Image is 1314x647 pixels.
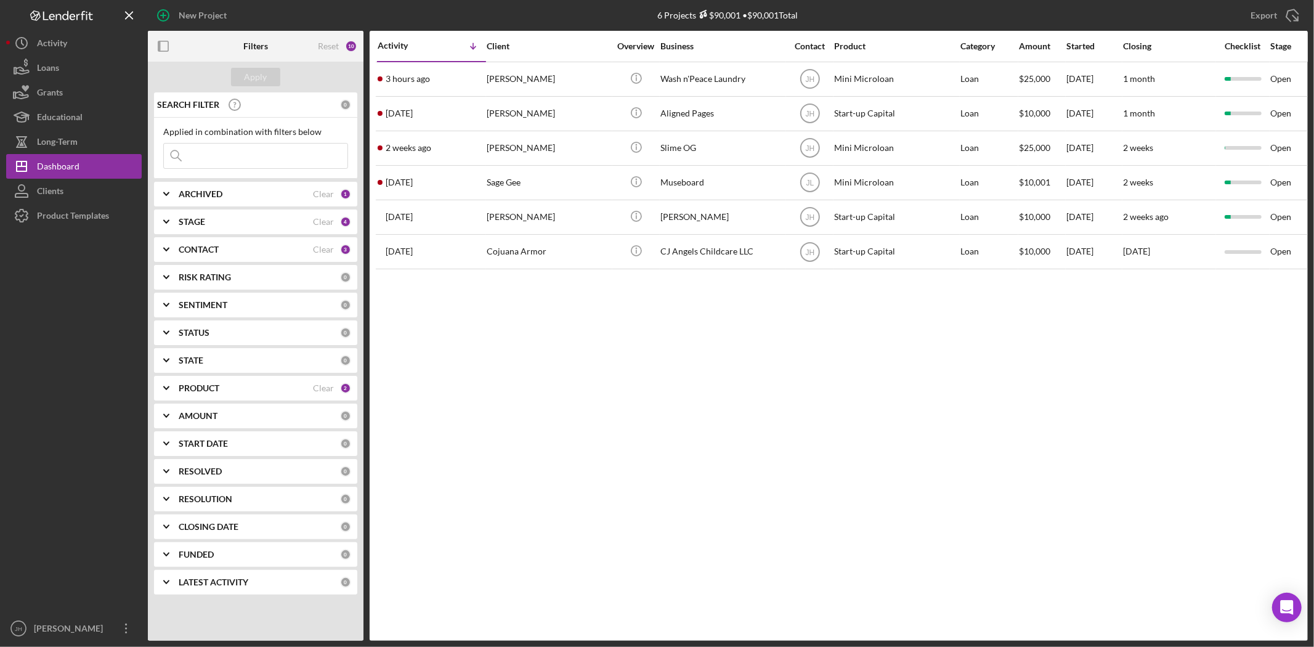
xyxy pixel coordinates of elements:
[37,80,63,108] div: Grants
[157,100,219,110] b: SEARCH FILTER
[1251,3,1277,28] div: Export
[1123,73,1155,84] time: 1 month
[37,179,63,206] div: Clients
[1066,97,1122,130] div: [DATE]
[960,41,1018,51] div: Category
[805,75,814,84] text: JH
[6,154,142,179] button: Dashboard
[6,105,142,129] button: Educational
[1019,211,1050,222] span: $10,000
[805,213,814,222] text: JH
[163,127,348,137] div: Applied in combination with filters below
[613,41,659,51] div: Overview
[179,189,222,199] b: ARCHIVED
[1019,73,1050,84] span: $25,000
[487,41,610,51] div: Client
[6,31,142,55] button: Activity
[960,166,1018,199] div: Loan
[1066,235,1122,268] div: [DATE]
[31,616,111,644] div: [PERSON_NAME]
[345,40,357,52] div: 10
[697,10,741,20] div: $90,001
[1123,41,1215,51] div: Closing
[6,179,142,203] button: Clients
[834,201,957,234] div: Start-up Capital
[6,80,142,105] a: Grants
[1019,246,1050,256] span: $10,000
[1123,246,1150,256] time: [DATE]
[179,439,228,449] b: START DATE
[179,356,203,365] b: STATE
[805,248,814,256] text: JH
[386,108,413,118] time: 2025-09-17 23:25
[960,63,1018,96] div: Loan
[660,201,784,234] div: [PERSON_NAME]
[1019,108,1050,118] span: $10,000
[834,166,957,199] div: Mini Microloan
[340,189,351,200] div: 1
[660,132,784,165] div: Slime OG
[179,328,209,338] b: STATUS
[340,410,351,421] div: 0
[179,522,238,532] b: CLOSING DATE
[1123,108,1155,118] time: 1 month
[960,201,1018,234] div: Loan
[6,616,142,641] button: JH[PERSON_NAME]
[1066,201,1122,234] div: [DATE]
[179,272,231,282] b: RISK RATING
[179,300,227,310] b: SENTIMENT
[1272,593,1302,622] div: Open Intercom Messenger
[1066,132,1122,165] div: [DATE]
[834,235,957,268] div: Start-up Capital
[340,272,351,283] div: 0
[179,383,219,393] b: PRODUCT
[37,203,109,231] div: Product Templates
[15,625,22,632] text: JH
[378,41,432,51] div: Activity
[313,383,334,393] div: Clear
[179,466,222,476] b: RESOLVED
[340,244,351,255] div: 3
[340,355,351,366] div: 0
[179,550,214,560] b: FUNDED
[318,41,339,51] div: Reset
[487,97,610,130] div: [PERSON_NAME]
[658,10,798,20] div: 6 Projects • $90,001 Total
[179,577,248,587] b: LATEST ACTIVITY
[179,411,217,421] b: AMOUNT
[148,3,239,28] button: New Project
[1123,211,1169,222] time: 2 weeks ago
[6,55,142,80] a: Loans
[340,216,351,227] div: 4
[1123,177,1153,187] time: 2 weeks
[313,189,334,199] div: Clear
[660,235,784,268] div: CJ Angels Childcare LLC
[787,41,833,51] div: Contact
[660,63,784,96] div: Wash n'Peace Laundry
[231,68,280,86] button: Apply
[960,235,1018,268] div: Loan
[245,68,267,86] div: Apply
[960,97,1018,130] div: Loan
[243,41,268,51] b: Filters
[834,97,957,130] div: Start-up Capital
[340,299,351,311] div: 0
[6,129,142,154] a: Long-Term
[1238,3,1308,28] button: Export
[6,203,142,228] button: Product Templates
[37,154,79,182] div: Dashboard
[340,577,351,588] div: 0
[1066,166,1122,199] div: [DATE]
[386,177,413,187] time: 2025-08-27 18:11
[487,166,610,199] div: Sage Gee
[340,99,351,110] div: 0
[834,41,957,51] div: Product
[340,521,351,532] div: 0
[37,105,83,132] div: Educational
[179,245,219,254] b: CONTACT
[660,166,784,199] div: Museboard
